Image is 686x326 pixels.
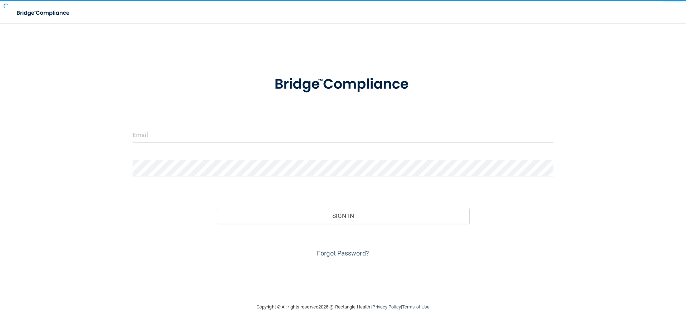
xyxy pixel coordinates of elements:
a: Forgot Password? [317,249,369,257]
img: bridge_compliance_login_screen.278c3ca4.svg [11,6,76,20]
img: bridge_compliance_login_screen.278c3ca4.svg [260,66,426,103]
input: Email [133,127,553,143]
button: Sign In [217,208,469,224]
a: Privacy Policy [372,304,401,310]
a: Terms of Use [402,304,429,310]
div: Copyright © All rights reserved 2025 @ Rectangle Health | | [213,296,473,318]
